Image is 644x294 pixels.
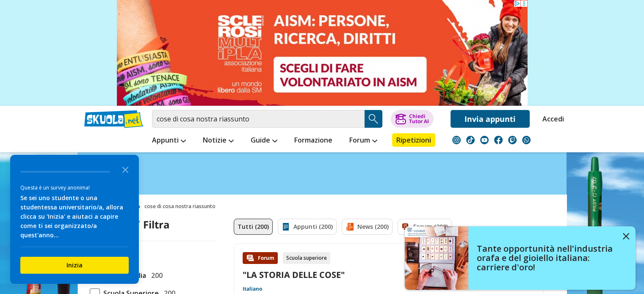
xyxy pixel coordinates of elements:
[278,219,337,235] a: Appunti (200)
[249,133,279,148] a: Guide
[623,233,629,239] img: close
[117,161,134,178] button: Close the survey
[131,219,170,231] div: Filtra
[494,136,503,144] img: facebook
[347,133,379,148] a: Forum
[283,252,330,264] div: Scuola superiore
[405,226,636,290] a: Tante opportunità nell'industria orafa e del gioiello italiana: carriere d'oro!
[243,286,262,292] a: Italiano
[365,110,382,128] button: Search Button
[508,136,517,144] img: twitch
[522,136,531,144] img: WhatsApp
[398,219,452,235] a: Forum (200)
[392,133,435,147] a: Ripetizioni
[20,257,129,274] button: Inizia
[201,133,236,148] a: Notizie
[152,110,365,128] input: Cerca appunti, riassunti o versioni
[409,114,428,124] div: Chiedi Tutor AI
[345,223,354,231] img: News filtro contenuto
[243,269,345,280] a: "LA STORIA DELLE COSE"
[542,110,560,128] a: Accedi
[246,254,254,262] img: Forum contenuto
[20,193,129,240] div: Se sei uno studente o una studentessa universitario/a, allora clicca su 'Inizia' e aiutaci a capi...
[148,270,163,281] span: 200
[480,136,489,144] img: youtube
[452,136,461,144] img: instagram
[451,110,530,128] a: Invia appunti
[292,133,334,148] a: Formazione
[282,223,290,231] img: Appunti filtro contenuto
[10,155,139,284] div: Survey
[150,133,188,148] a: Appunti
[466,136,475,144] img: tiktok
[144,200,219,214] span: cose di cosa nostra riassunto
[391,110,434,128] button: ChiediTutor AI
[401,223,410,231] img: Forum filtro contenuto
[342,219,392,235] a: News (200)
[234,219,273,235] a: Tutti (200)
[477,244,616,272] h4: Tante opportunità nell'industria orafa e del gioiello italiana: carriere d'oro!
[367,113,380,125] img: Cerca appunti, riassunti o versioni
[243,252,278,264] div: Forum
[20,184,129,192] div: Questa è un survey anonima!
